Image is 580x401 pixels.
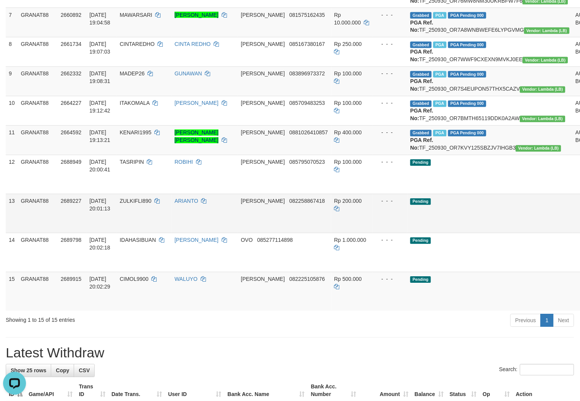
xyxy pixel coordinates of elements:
[433,12,447,19] span: Marked by bgndedek
[120,237,156,243] span: IDAHASIBUAN
[61,12,82,18] span: 2660892
[334,276,362,282] span: Rp 500.000
[407,67,573,96] td: TF_250930_OR7S4EUPON57THX5CAZV
[6,126,18,155] td: 11
[410,20,433,33] b: PGA Ref. No:
[175,71,202,77] a: GUNAWAN
[334,12,361,26] span: Rp 10.000.000
[410,71,432,78] span: Grabbed
[410,238,431,244] span: Pending
[410,130,432,137] span: Grabbed
[433,130,447,137] span: Marked by bgndedek
[89,41,110,55] span: [DATE] 19:07:03
[433,101,447,107] span: Marked by bgndedek
[18,233,58,272] td: GRANAT88
[376,99,405,107] div: - - -
[289,198,325,204] span: Copy 082258867418 to clipboard
[18,155,58,194] td: GRANAT88
[523,57,568,64] span: Vendor URL: https://dashboard.q2checkout.com/secure
[448,42,486,48] span: PGA Pending
[376,41,405,48] div: - - -
[74,364,95,377] a: CSV
[6,67,18,96] td: 9
[6,272,18,311] td: 15
[89,130,110,143] span: [DATE] 19:13:21
[510,314,541,327] a: Previous
[448,71,486,78] span: PGA Pending
[175,159,193,165] a: ROBIHI
[520,116,565,122] span: Vendor URL: https://dashboard.q2checkout.com/secure
[18,194,58,233] td: GRANAT88
[407,126,573,155] td: TF_250930_OR7KVY125SBZJV7IHGB3
[524,28,570,34] span: Vendor URL: https://dashboard.q2checkout.com/secure
[120,12,152,18] span: MAWARSARI
[120,276,148,282] span: CIMOL9900
[120,41,155,47] span: CINTAREDHO
[6,233,18,272] td: 14
[289,159,325,165] span: Copy 085795070523 to clipboard
[334,100,362,106] span: Rp 100.000
[289,12,325,18] span: Copy 081575162435 to clipboard
[6,364,51,377] a: Show 25 rows
[89,12,110,26] span: [DATE] 19:04:58
[410,160,431,166] span: Pending
[6,346,574,361] h1: Latest Withdraw
[410,12,432,19] span: Grabbed
[448,101,486,107] span: PGA Pending
[376,236,405,244] div: - - -
[241,237,253,243] span: OVO
[553,314,574,327] a: Next
[241,100,285,106] span: [PERSON_NAME]
[120,198,151,204] span: ZULKIFLI890
[410,108,433,122] b: PGA Ref. No:
[499,364,574,376] label: Search:
[89,71,110,85] span: [DATE] 19:08:31
[6,194,18,233] td: 13
[6,155,18,194] td: 12
[175,276,198,282] a: WALUYO
[410,101,432,107] span: Grabbed
[61,71,82,77] span: 2662332
[520,86,565,93] span: Vendor URL: https://dashboard.q2checkout.com/secure
[18,126,58,155] td: GRANAT88
[376,129,405,137] div: - - -
[376,158,405,166] div: - - -
[433,42,447,48] span: Marked by bgndedek
[175,130,219,143] a: [PERSON_NAME] [PERSON_NAME]
[289,41,325,47] span: Copy 085167380167 to clipboard
[175,100,219,106] a: [PERSON_NAME]
[61,237,82,243] span: 2689798
[541,314,554,327] a: 1
[18,96,58,126] td: GRANAT88
[334,237,366,243] span: Rp 1.000.000
[407,96,573,126] td: TF_250930_OR7BMTH65119DDK0A2AW
[175,237,219,243] a: [PERSON_NAME]
[410,42,432,48] span: Grabbed
[6,37,18,67] td: 8
[410,277,431,283] span: Pending
[516,145,561,152] span: Vendor URL: https://dashboard.q2checkout.com/secure
[175,41,211,47] a: CINTA REDHO
[120,130,151,136] span: KENARI1995
[376,11,405,19] div: - - -
[18,272,58,311] td: GRANAT88
[410,199,431,205] span: Pending
[289,130,328,136] span: Copy 0881026410857 to clipboard
[410,49,433,63] b: PGA Ref. No:
[89,159,110,173] span: [DATE] 20:00:41
[3,3,26,26] button: Open LiveChat chat widget
[289,100,325,106] span: Copy 085709483253 to clipboard
[241,130,285,136] span: [PERSON_NAME]
[79,368,90,374] span: CSV
[334,130,362,136] span: Rp 400.000
[257,237,293,243] span: Copy 085277114898 to clipboard
[407,8,573,37] td: TF_250930_OR7A8WNBWEFE6LYPGVMG
[334,198,362,204] span: Rp 200.000
[410,78,433,92] b: PGA Ref. No:
[407,37,573,67] td: TF_250930_OR7WWF9CXEXN9MVKJ0EE
[120,159,144,165] span: TASRIPIN
[18,37,58,67] td: GRANAT88
[376,70,405,78] div: - - -
[61,159,82,165] span: 2688949
[448,130,486,137] span: PGA Pending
